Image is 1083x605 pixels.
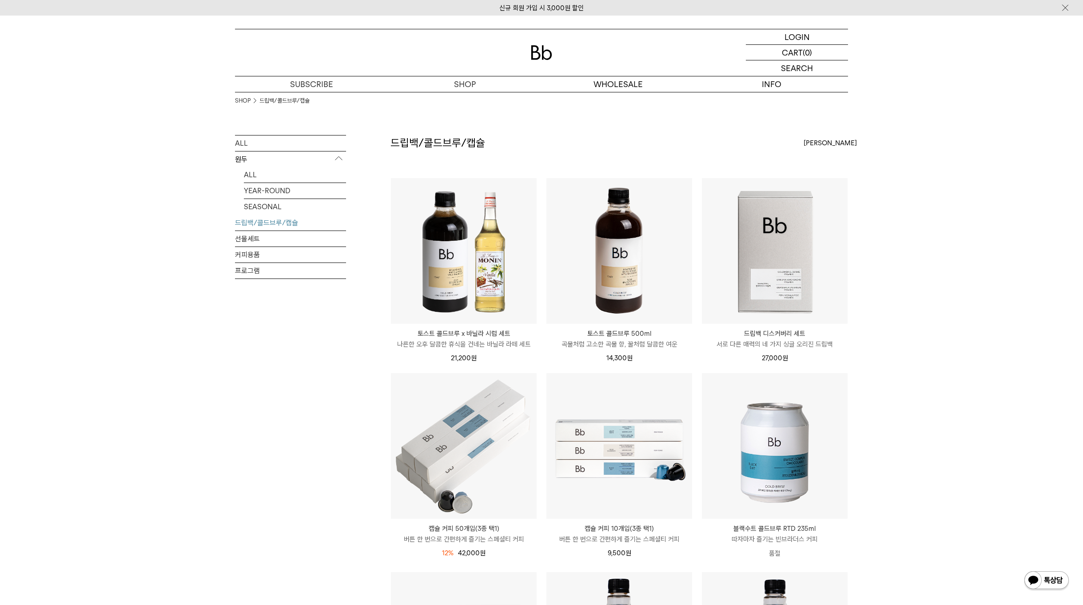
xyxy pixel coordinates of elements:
[546,328,692,350] a: 토스트 콜드브루 500ml 곡물처럼 고소한 곡물 향, 꿀처럼 달콤한 여운
[804,138,857,148] span: [PERSON_NAME]
[391,339,537,350] p: 나른한 오후 달콤한 휴식을 건네는 바닐라 라떼 세트
[235,151,346,167] p: 원두
[627,354,633,362] span: 원
[451,354,477,362] span: 21,200
[1023,570,1070,592] img: 카카오톡 채널 1:1 채팅 버튼
[702,545,848,562] p: 품절
[781,60,813,76] p: SEARCH
[388,76,541,92] a: SHOP
[546,339,692,350] p: 곡물처럼 고소한 곡물 향, 꿀처럼 달콤한 여운
[695,76,848,92] p: INFO
[702,328,848,350] a: 드립백 디스커버리 세트 서로 다른 매력의 네 가지 싱글 오리진 드립백
[499,4,584,12] a: 신규 회원 가입 시 3,000원 할인
[480,549,486,557] span: 원
[546,328,692,339] p: 토스트 콜드브루 500ml
[746,29,848,45] a: LOGIN
[702,534,848,545] p: 따자마자 즐기는 빈브라더스 커피
[391,178,537,324] img: 토스트 콜드브루 x 바닐라 시럽 세트
[235,76,388,92] a: SUBSCRIBE
[235,215,346,231] a: 드립백/콜드브루/캡슐
[391,328,537,339] p: 토스트 콜드브루 x 바닐라 시럽 세트
[546,523,692,534] p: 캡슐 커피 10개입(3종 택1)
[546,373,692,519] img: 캡슐 커피 10개입(3종 택1)
[541,76,695,92] p: WHOLESALE
[625,549,631,557] span: 원
[782,354,788,362] span: 원
[244,199,346,215] a: SEASONAL
[782,45,803,60] p: CART
[702,178,848,324] img: 드립백 디스커버리 세트
[606,354,633,362] span: 14,300
[391,523,537,545] a: 캡슐 커피 50개입(3종 택1) 버튼 한 번으로 간편하게 즐기는 스페셜티 커피
[702,339,848,350] p: 서로 다른 매력의 네 가지 싱글 오리진 드립백
[608,549,631,557] span: 9,500
[702,523,848,534] p: 블랙수트 콜드브루 RTD 235ml
[391,523,537,534] p: 캡슐 커피 50개입(3종 택1)
[546,523,692,545] a: 캡슐 커피 10개입(3종 택1) 버튼 한 번으로 간편하게 즐기는 스페셜티 커피
[235,96,251,105] a: SHOP
[235,231,346,247] a: 선물세트
[244,183,346,199] a: YEAR-ROUND
[390,135,485,151] h2: 드립백/콜드브루/캡슐
[442,548,454,558] div: 12%
[531,45,552,60] img: 로고
[235,135,346,151] a: ALL
[546,178,692,324] img: 토스트 콜드브루 500ml
[259,96,310,105] a: 드립백/콜드브루/캡슐
[803,45,812,60] p: (0)
[391,373,537,519] img: 캡슐 커피 50개입(3종 택1)
[391,534,537,545] p: 버튼 한 번으로 간편하게 즐기는 스페셜티 커피
[702,373,848,519] img: 블랙수트 콜드브루 RTD 235ml
[235,247,346,263] a: 커피용품
[784,29,810,44] p: LOGIN
[458,549,486,557] span: 42,000
[746,45,848,60] a: CART (0)
[244,167,346,183] a: ALL
[471,354,477,362] span: 원
[762,354,788,362] span: 27,000
[702,523,848,545] a: 블랙수트 콜드브루 RTD 235ml 따자마자 즐기는 빈브라더스 커피
[391,328,537,350] a: 토스트 콜드브루 x 바닐라 시럽 세트 나른한 오후 달콤한 휴식을 건네는 바닐라 라떼 세트
[235,263,346,279] a: 프로그램
[546,534,692,545] p: 버튼 한 번으로 간편하게 즐기는 스페셜티 커피
[702,328,848,339] p: 드립백 디스커버리 세트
